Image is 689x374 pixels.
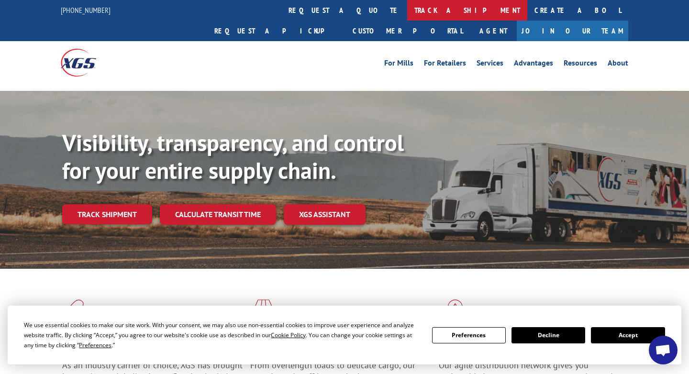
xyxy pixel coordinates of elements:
button: Decline [511,327,585,343]
a: Resources [564,59,597,70]
a: Customer Portal [345,21,470,41]
a: Request a pickup [207,21,345,41]
a: About [608,59,628,70]
div: Open chat [649,336,678,364]
a: Track shipment [62,204,152,224]
div: We use essential cookies to make our site work. With your consent, we may also use non-essential ... [24,320,420,350]
div: Cookie Consent Prompt [8,306,681,364]
button: Accept [591,327,665,343]
a: Services [477,59,503,70]
a: For Mills [384,59,413,70]
a: XGS ASSISTANT [284,204,366,225]
a: Join Our Team [517,21,628,41]
a: Calculate transit time [160,204,276,225]
a: [PHONE_NUMBER] [61,5,111,15]
img: xgs-icon-flagship-distribution-model-red [439,299,472,324]
a: Advantages [514,59,553,70]
b: Visibility, transparency, and control for your entire supply chain. [62,128,404,185]
img: xgs-icon-focused-on-flooring-red [250,299,273,324]
a: For Retailers [424,59,466,70]
span: Cookie Policy [271,331,306,339]
a: Agent [470,21,517,41]
span: Preferences [79,341,111,349]
img: xgs-icon-total-supply-chain-intelligence-red [62,299,92,324]
button: Preferences [432,327,506,343]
